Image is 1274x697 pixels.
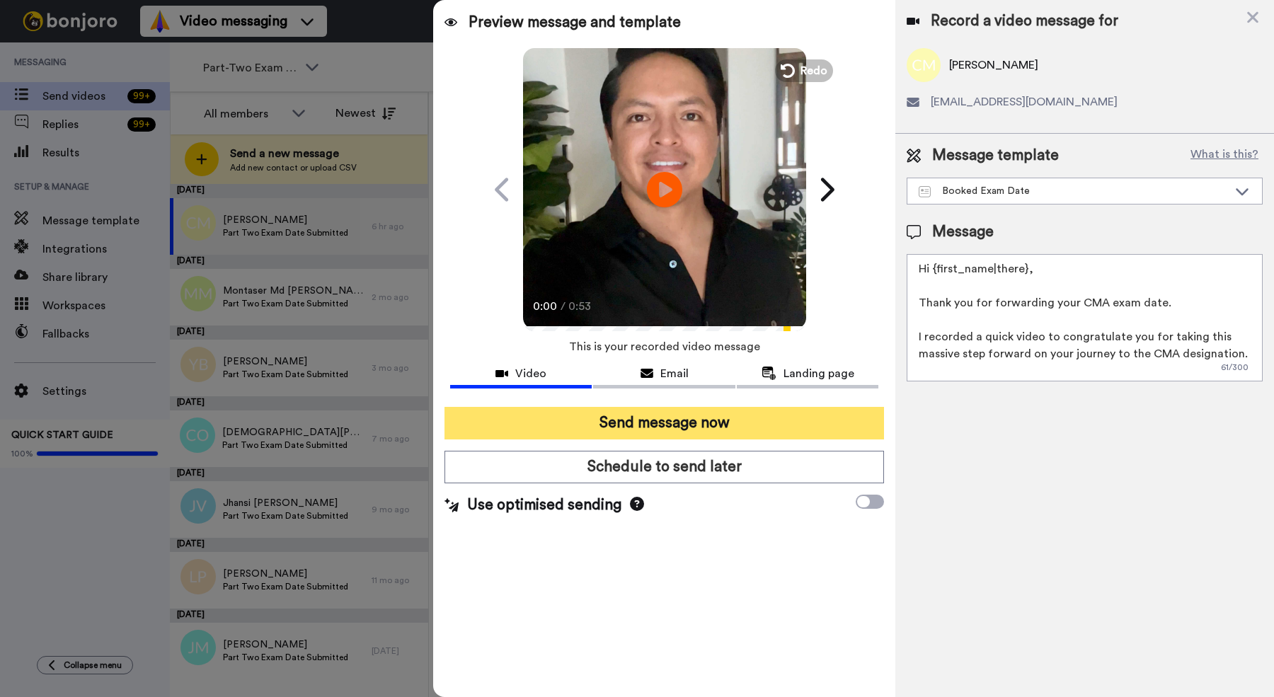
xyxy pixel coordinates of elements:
span: This is your recorded video message [569,331,760,362]
button: What is this? [1186,145,1263,166]
img: Message-temps.svg [919,186,931,197]
span: / [561,298,566,315]
textarea: Hi {first_name|there}, Thank you for forwarding your CMA exam date. I recorded a quick video to c... [907,254,1263,381]
span: 0:53 [568,298,593,315]
span: Use optimised sending [467,495,621,516]
button: Send message now [444,407,884,439]
span: Message template [932,145,1059,166]
button: Schedule to send later [444,451,884,483]
span: Message [932,221,994,243]
span: [EMAIL_ADDRESS][DOMAIN_NAME] [931,93,1118,110]
span: Landing page [784,365,854,382]
span: 0:00 [533,298,558,315]
span: Email [660,365,689,382]
span: Video [515,365,546,382]
div: Booked Exam Date [919,184,1228,198]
